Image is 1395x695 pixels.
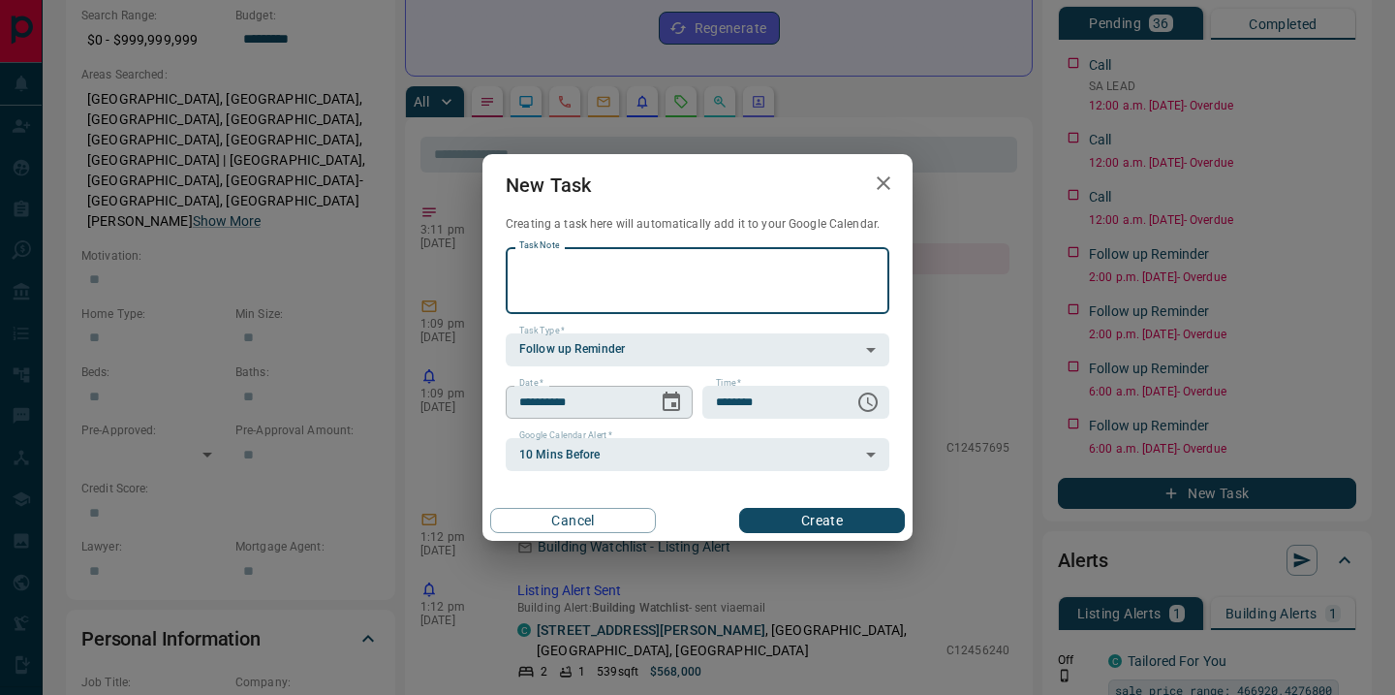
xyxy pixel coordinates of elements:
label: Date [519,377,543,390]
label: Task Type [519,325,565,337]
div: Follow up Reminder [506,333,889,366]
label: Time [716,377,741,390]
button: Choose date, selected date is Oct 15, 2025 [652,383,691,422]
h2: New Task [482,154,614,216]
div: 10 Mins Before [506,438,889,471]
label: Task Note [519,239,559,252]
button: Create [739,508,905,533]
label: Google Calendar Alert [519,429,612,442]
button: Cancel [490,508,656,533]
p: Creating a task here will automatically add it to your Google Calendar. [506,216,889,233]
button: Choose time, selected time is 6:00 AM [849,383,887,422]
